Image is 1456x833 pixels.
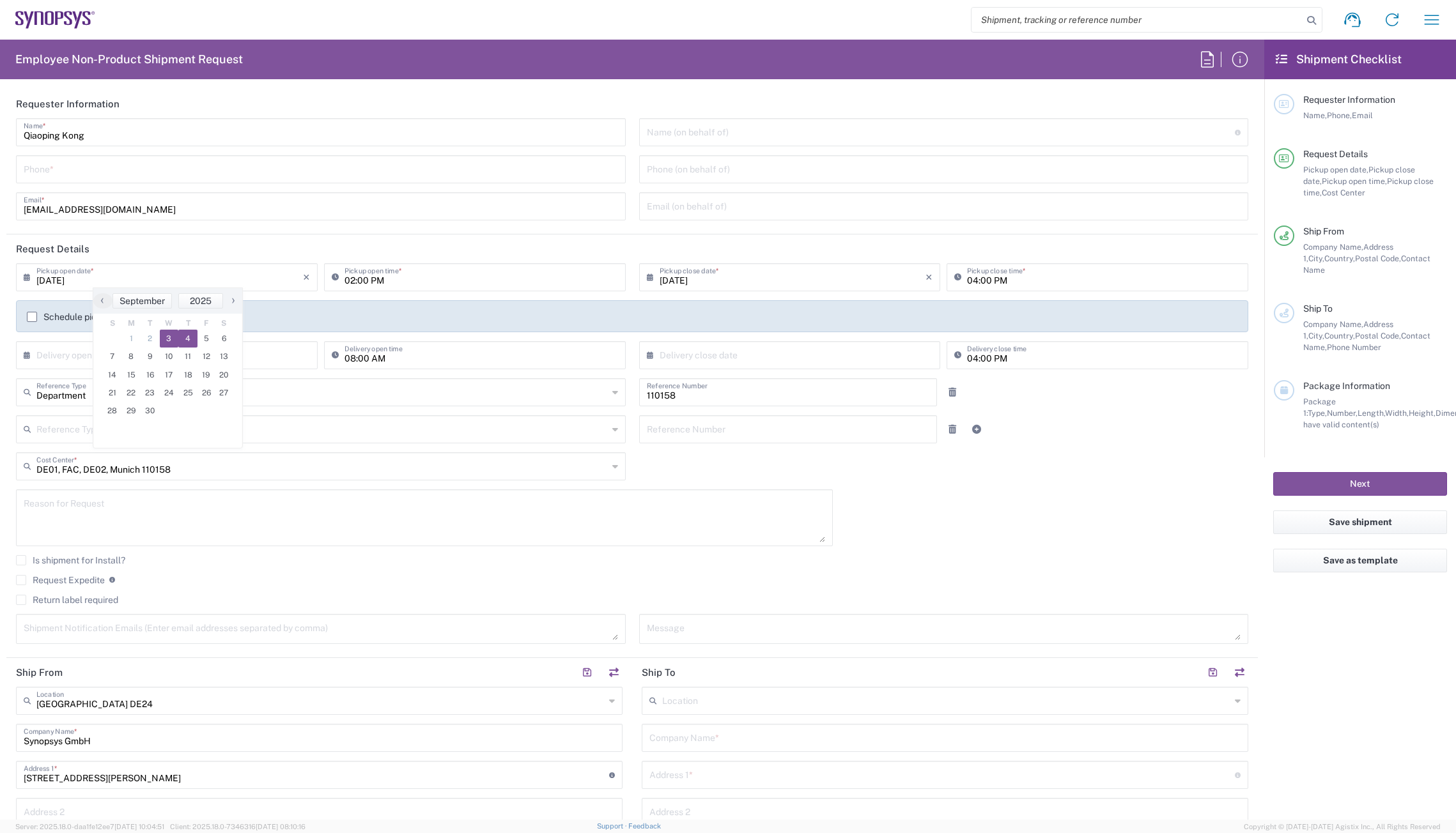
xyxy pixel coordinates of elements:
span: City, [1308,254,1324,263]
span: Copyright © [DATE]-[DATE] Agistix Inc., All Rights Reserved [1244,821,1441,832]
span: 18 [178,366,197,384]
span: Request Details [1303,149,1368,159]
span: [DATE] 10:04:51 [114,823,164,830]
h2: Ship To [642,666,676,679]
button: 2025 [178,293,223,309]
span: 4 [178,330,197,348]
span: 24 [160,384,179,402]
span: 19 [197,366,215,384]
span: 9 [141,348,160,365]
a: Add Reference [968,420,986,438]
span: 12 [197,348,215,365]
span: Pickup open time, [1322,176,1387,186]
label: Schedule pickup [27,312,112,322]
a: Feedback [628,822,661,830]
span: 5 [197,330,215,348]
a: Remove Reference [943,383,961,401]
button: Save as template [1273,549,1447,572]
span: › [224,293,243,308]
span: Ship To [1303,303,1333,314]
span: Postal Code, [1355,254,1401,263]
button: September [112,293,172,309]
h2: Request Details [16,243,89,256]
span: 30 [141,402,160,420]
span: 25 [178,384,197,402]
span: Requester Information [1303,95,1395,105]
span: 17 [160,366,179,384]
span: Number, [1327,408,1358,418]
span: Company Name, [1303,319,1363,329]
span: Package Information [1303,381,1390,391]
th: weekday [160,317,179,330]
label: Request Expedite [16,575,105,585]
span: Package 1: [1303,397,1336,418]
button: › [223,293,242,309]
span: 11 [178,348,197,365]
span: Cost Center [1322,188,1365,197]
span: 2025 [190,296,212,306]
span: September [120,296,165,306]
h2: Requester Information [16,98,120,111]
label: Return label required [16,595,118,605]
span: Type, [1308,408,1327,418]
span: Server: 2025.18.0-daa1fe12ee7 [15,823,164,830]
span: Height, [1409,408,1436,418]
bs-datepicker-container: calendar [93,287,243,448]
button: Next [1273,472,1447,496]
span: 7 [103,348,122,365]
h2: Employee Non-Product Shipment Request [15,52,243,67]
span: Length, [1358,408,1385,418]
th: weekday [141,317,160,330]
h2: Ship From [16,666,63,679]
span: Phone, [1327,111,1352,120]
span: Ship From [1303,226,1344,236]
span: Pickup open date, [1303,165,1368,174]
input: Shipment, tracking or reference number [972,8,1303,32]
span: Email [1352,111,1373,120]
span: 20 [215,366,233,384]
th: weekday [103,317,122,330]
span: 23 [141,384,160,402]
button: ‹ [93,293,112,309]
span: 2 [141,330,160,348]
span: 13 [215,348,233,365]
a: Support [597,822,629,830]
bs-datepicker-navigation-view: ​ ​ ​ [93,293,242,309]
span: Client: 2025.18.0-7346316 [170,823,306,830]
a: Remove Reference [943,420,961,438]
span: [DATE] 08:10:16 [256,823,306,830]
th: weekday [215,317,233,330]
span: 26 [197,384,215,402]
span: 27 [215,384,233,402]
span: Country, [1324,254,1355,263]
span: 6 [215,330,233,348]
span: 8 [122,348,141,365]
span: 14 [103,366,122,384]
span: 21 [103,384,122,402]
span: 16 [141,366,160,384]
th: weekday [197,317,215,330]
span: 15 [122,366,141,384]
span: 28 [103,402,122,420]
span: Name, [1303,111,1327,120]
span: Company Name, [1303,242,1363,252]
h2: Shipment Checklist [1276,52,1402,67]
span: ‹ [93,293,112,308]
th: weekday [122,317,141,330]
span: 1 [122,330,141,348]
i: × [303,267,310,287]
i: × [925,267,933,287]
label: Is shipment for Install? [16,555,125,565]
span: 29 [122,402,141,420]
span: City, [1308,331,1324,340]
span: Country, [1324,331,1355,340]
th: weekday [178,317,197,330]
span: Phone Number [1327,342,1381,352]
button: Save shipment [1273,510,1447,534]
span: 22 [122,384,141,402]
span: 3 [160,330,179,348]
span: Postal Code, [1355,331,1401,340]
span: Width, [1385,408,1409,418]
span: 10 [160,348,179,365]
